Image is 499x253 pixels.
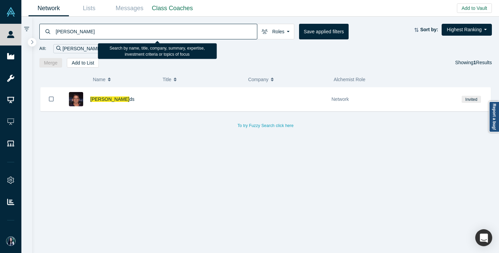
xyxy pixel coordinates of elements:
button: Highest Ranking [442,24,492,36]
span: Invited [462,96,481,103]
button: Add to List [67,58,99,68]
a: Class Coaches [150,0,195,16]
span: Results [474,60,492,65]
strong: Sort by: [420,27,438,32]
input: Search by name, title, company, summary, expertise, investment criteria or topics of focus [55,23,257,39]
span: Network [332,96,349,102]
div: [PERSON_NAME] [53,44,110,53]
span: Company [248,72,269,87]
button: Remove Filter [101,45,107,53]
button: Name [93,72,155,87]
button: Title [163,72,241,87]
img: Mike Leeds's Profile Image [69,92,83,106]
button: Bookmark [41,87,62,111]
img: Alchemist Vault Logo [6,7,16,17]
img: Danielle Vivo's Account [6,236,16,246]
span: Title [163,72,171,87]
a: [PERSON_NAME]ds [90,96,134,102]
button: Company [248,72,327,87]
button: Save applied filters [299,24,349,39]
button: Roles [257,24,294,39]
button: Merge [39,58,62,68]
a: Messages [109,0,150,16]
span: Alchemist Role [334,77,365,82]
button: Add to Vault [457,3,492,13]
span: ds [129,96,134,102]
div: Showing [455,58,492,68]
strong: 1 [474,60,476,65]
a: Report a bug! [489,101,499,132]
button: To try Fuzzy Search click here [233,121,298,130]
span: All: [39,45,47,52]
span: Name [93,72,105,87]
span: [PERSON_NAME] [90,96,129,102]
a: Network [29,0,69,16]
a: Lists [69,0,109,16]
